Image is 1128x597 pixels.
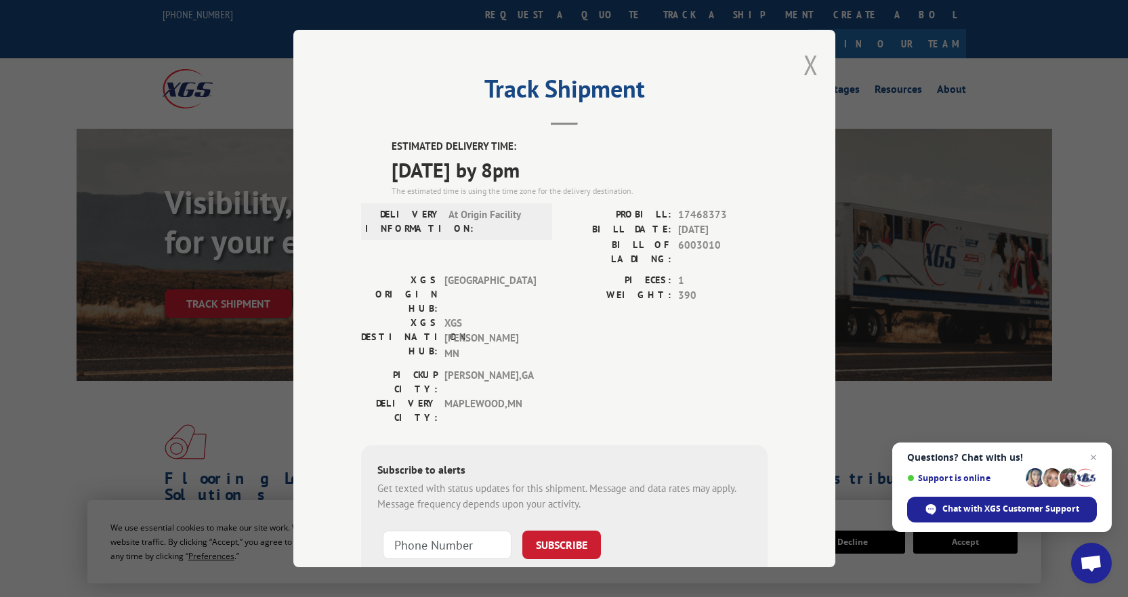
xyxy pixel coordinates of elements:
[377,481,751,512] div: Get texted with status updates for this shipment. Message and data rates may apply. Message frequ...
[678,288,768,304] span: 390
[361,79,768,105] h2: Track Shipment
[942,503,1079,515] span: Chat with XGS Customer Support
[564,222,671,238] label: BILL DATE:
[1071,543,1112,583] a: Open chat
[444,273,536,316] span: [GEOGRAPHIC_DATA]
[564,238,671,266] label: BILL OF LADING:
[377,461,751,481] div: Subscribe to alerts
[365,207,442,236] label: DELIVERY INFORMATION:
[361,368,438,396] label: PICKUP CITY:
[444,368,536,396] span: [PERSON_NAME] , GA
[392,155,768,185] span: [DATE] by 8pm
[564,207,671,223] label: PROBILL:
[361,396,438,425] label: DELIVERY CITY:
[564,288,671,304] label: WEIGHT:
[803,47,818,83] button: Close modal
[383,531,511,559] input: Phone Number
[392,185,768,197] div: The estimated time is using the time zone for the delivery destination.
[678,238,768,266] span: 6003010
[907,497,1097,522] span: Chat with XGS Customer Support
[444,396,536,425] span: MAPLEWOOD , MN
[392,139,768,155] label: ESTIMATED DELIVERY TIME:
[564,273,671,289] label: PIECES:
[522,531,601,559] button: SUBSCRIBE
[907,452,1097,463] span: Questions? Chat with us!
[361,273,438,316] label: XGS ORIGIN HUB:
[678,273,768,289] span: 1
[448,207,540,236] span: At Origin Facility
[907,473,1021,483] span: Support is online
[678,207,768,223] span: 17468373
[444,316,536,362] span: XGS [PERSON_NAME] MN
[361,316,438,362] label: XGS DESTINATION HUB:
[678,222,768,238] span: [DATE]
